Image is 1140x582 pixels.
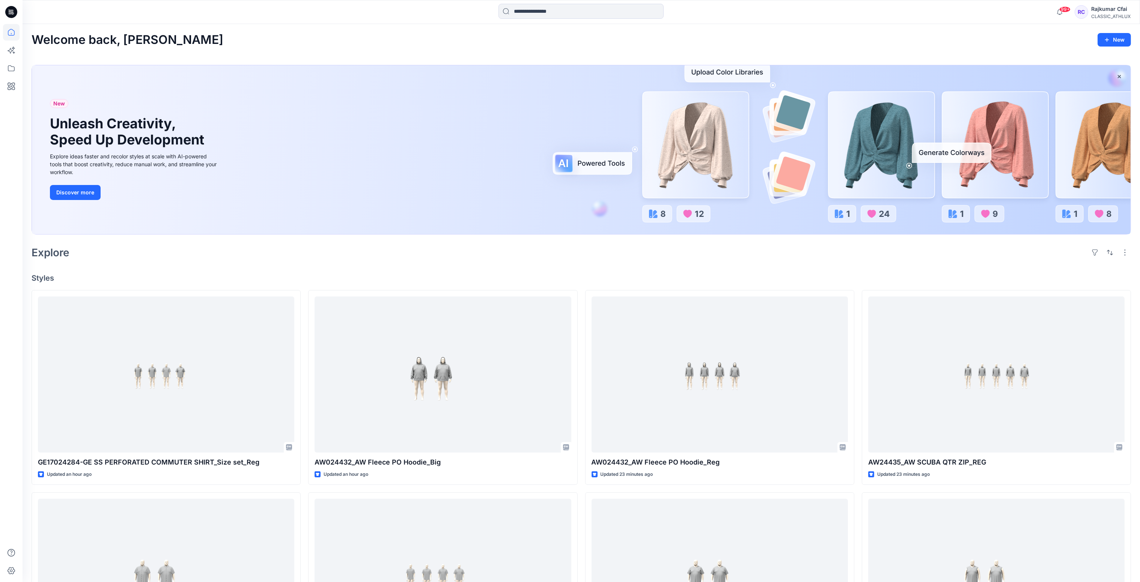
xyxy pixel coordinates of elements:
[877,471,930,478] p: Updated 23 minutes ago
[32,274,1131,283] h4: Styles
[324,471,368,478] p: Updated an hour ago
[315,457,571,468] p: AW024432_AW Fleece PO Hoodie_Big
[1059,6,1071,12] span: 99+
[47,471,92,478] p: Updated an hour ago
[868,457,1125,468] p: AW24435_AW SCUBA QTR ZIP_REG
[868,296,1125,453] a: AW24435_AW SCUBA QTR ZIP_REG
[38,457,294,468] p: GE17024284-GE SS PERFORATED COMMUTER SHIRT_Size set_Reg
[592,457,848,468] p: AW024432_AW Fleece PO Hoodie_Reg
[315,296,571,453] a: AW024432_AW Fleece PO Hoodie_Big
[1098,33,1131,47] button: New
[50,152,219,176] div: Explore ideas faster and recolor styles at scale with AI-powered tools that boost creativity, red...
[53,99,65,108] span: New
[38,296,294,453] a: GE17024284-GE SS PERFORATED COMMUTER SHIRT_Size set_Reg
[592,296,848,453] a: AW024432_AW Fleece PO Hoodie_Reg
[32,247,69,259] h2: Explore
[50,116,208,148] h1: Unleash Creativity, Speed Up Development
[1091,14,1131,19] div: CLASSIC_ATHLUX
[1091,5,1131,14] div: Rajkumar Cfai
[601,471,653,478] p: Updated 23 minutes ago
[1075,5,1088,19] div: RC
[50,185,101,200] button: Discover more
[32,33,223,47] h2: Welcome back, [PERSON_NAME]
[50,185,219,200] a: Discover more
